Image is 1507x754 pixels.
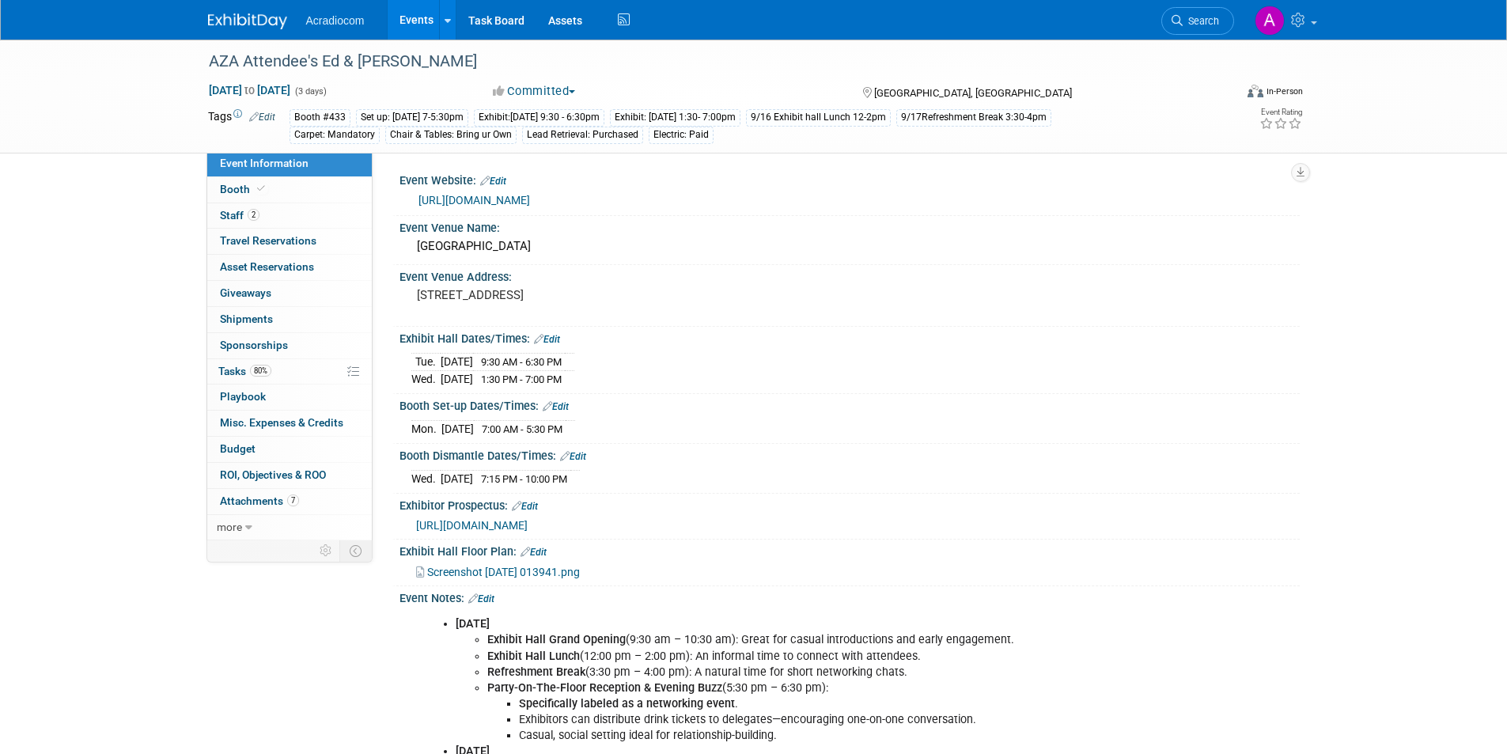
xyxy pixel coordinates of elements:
[543,401,569,412] a: Edit
[519,696,1116,712] li: .
[896,109,1051,126] div: 9/17Refreshment Break 3:30-4pm
[257,184,265,193] i: Booth reservation complete
[208,83,291,97] span: [DATE] [DATE]
[207,463,372,488] a: ROI, Objectives & ROO
[1266,85,1303,97] div: In-Person
[481,473,567,485] span: 7:15 PM - 10:00 PM
[312,540,340,561] td: Personalize Event Tab Strip
[220,390,266,403] span: Playbook
[399,327,1300,347] div: Exhibit Hall Dates/Times:
[399,540,1300,560] div: Exhibit Hall Floor Plan:
[441,371,473,388] td: [DATE]
[519,728,1116,744] li: Casual, social setting ideal for relationship-building.
[487,681,722,695] b: Party-On-The-Floor Reception & Evening Buzz
[487,665,585,679] b: Refreshment Break
[399,586,1300,607] div: Event Notes:
[207,177,372,203] a: Booth
[290,127,380,143] div: Carpet: Mandatory
[522,127,643,143] div: Lead Retrieval: Purchased
[411,234,1288,259] div: [GEOGRAPHIC_DATA]
[207,489,372,514] a: Attachments7
[487,83,581,100] button: Committed
[207,281,372,306] a: Giveaways
[519,712,1116,728] li: Exhibitors can distribute drink tickets to delegates—encouraging one-on-one conversation.
[411,471,441,487] td: Wed.
[441,354,473,371] td: [DATE]
[411,354,441,371] td: Tue.
[1183,15,1219,27] span: Search
[399,444,1300,464] div: Booth Dismantle Dates/Times:
[306,14,365,27] span: Acradiocom
[487,665,1116,680] li: (3:30 pm – 4:00 pm): A natural time for short networking chats.
[481,356,562,368] span: 9:30 AM - 6:30 PM
[207,385,372,410] a: Playbook
[874,87,1072,99] span: [GEOGRAPHIC_DATA], [GEOGRAPHIC_DATA]
[399,265,1300,285] div: Event Venue Address:
[474,109,604,126] div: Exhibit:[DATE] 9:30 - 6:30pm
[250,365,271,377] span: 80%
[220,286,271,299] span: Giveaways
[1255,6,1285,36] img: Amanda Nazarko
[208,13,287,29] img: ExhibitDay
[287,494,299,506] span: 7
[519,697,735,710] b: Specifically labeled as a networking event
[217,521,242,533] span: more
[207,255,372,280] a: Asset Reservations
[339,540,372,561] td: Toggle Event Tabs
[1248,85,1263,97] img: Format-Inperson.png
[441,471,473,487] td: [DATE]
[218,365,271,377] span: Tasks
[208,108,275,144] td: Tags
[427,566,580,578] span: Screenshot [DATE] 013941.png
[610,109,740,126] div: Exhibit: [DATE] 1:30- 7:00pm
[220,494,299,507] span: Attachments
[220,234,316,247] span: Travel Reservations
[487,632,1116,648] li: (9:30 am – 10:30 am): Great for casual introductions and early engagement.
[441,421,474,438] td: [DATE]
[207,515,372,540] a: more
[399,169,1300,189] div: Event Website:
[203,47,1210,76] div: AZA Attendee's Ed & [PERSON_NAME]
[385,127,517,143] div: Chair & Tables: Bring ur Own
[1259,108,1302,116] div: Event Rating
[249,112,275,123] a: Edit
[399,216,1300,236] div: Event Venue Name:
[220,468,326,481] span: ROI, Objectives & ROO
[411,371,441,388] td: Wed.
[220,260,314,273] span: Asset Reservations
[220,183,268,195] span: Booth
[416,566,580,578] a: Screenshot [DATE] 013941.png
[456,617,490,631] b: [DATE]
[207,359,372,385] a: Tasks80%
[521,547,547,558] a: Edit
[418,194,530,206] a: [URL][DOMAIN_NAME]
[220,416,343,429] span: Misc. Expenses & Credits
[220,209,259,222] span: Staff
[560,451,586,462] a: Edit
[480,176,506,187] a: Edit
[416,519,528,532] a: [URL][DOMAIN_NAME]
[290,109,350,126] div: Booth #433
[207,411,372,436] a: Misc. Expenses & Credits
[220,442,256,455] span: Budget
[399,394,1300,415] div: Booth Set-up Dates/Times:
[487,649,1116,665] li: (12:00 pm – 2:00 pm): An informal time to connect with attendees.
[482,423,562,435] span: 7:00 AM - 5:30 PM
[487,633,626,646] b: Exhibit Hall Grand Opening
[207,151,372,176] a: Event Information
[293,86,327,97] span: (3 days)
[399,494,1300,514] div: Exhibitor Prospectus:
[207,437,372,462] a: Budget
[411,421,441,438] td: Mon.
[220,339,288,351] span: Sponsorships
[220,313,273,325] span: Shipments
[649,127,714,143] div: Electric: Paid
[512,501,538,512] a: Edit
[207,307,372,332] a: Shipments
[356,109,468,126] div: Set up: [DATE] 7-5:30pm
[534,334,560,345] a: Edit
[242,84,257,97] span: to
[468,593,494,604] a: Edit
[220,157,309,169] span: Event Information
